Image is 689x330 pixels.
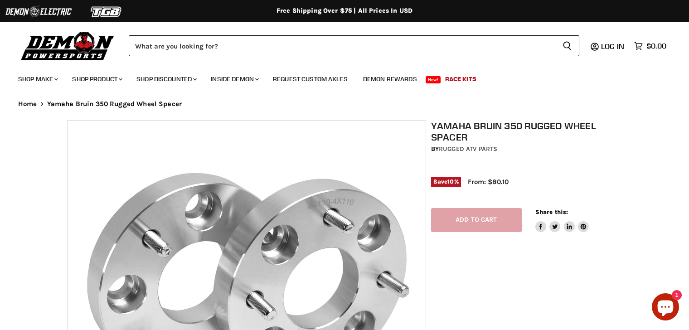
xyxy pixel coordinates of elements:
span: Save % [431,177,461,187]
a: Race Kits [438,70,483,88]
a: Rugged ATV Parts [439,145,497,153]
ul: Main menu [11,66,664,88]
input: Search [129,35,555,56]
img: Demon Electric Logo 2 [5,3,73,20]
a: Log in [597,42,630,50]
button: Search [555,35,579,56]
span: Share this: [535,209,568,215]
span: 10 [447,178,454,185]
span: Log in [601,42,624,51]
form: Product [129,35,579,56]
a: Home [18,100,37,108]
h1: Yamaha Bruin 350 Rugged Wheel Spacer [431,120,627,143]
span: Yamaha Bruin 350 Rugged Wheel Spacer [47,100,182,108]
span: New! [426,76,441,83]
a: $0.00 [630,39,671,53]
img: TGB Logo 2 [73,3,141,20]
aside: Share this: [535,208,589,232]
a: Shop Discounted [130,70,202,88]
span: From: $80.10 [468,178,509,186]
img: Demon Powersports [18,29,117,62]
a: Demon Rewards [356,70,424,88]
a: Shop Product [65,70,128,88]
a: Inside Demon [204,70,264,88]
inbox-online-store-chat: Shopify online store chat [649,293,682,323]
a: Request Custom Axles [266,70,354,88]
a: Shop Make [11,70,63,88]
div: by [431,144,627,154]
span: $0.00 [646,42,666,50]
